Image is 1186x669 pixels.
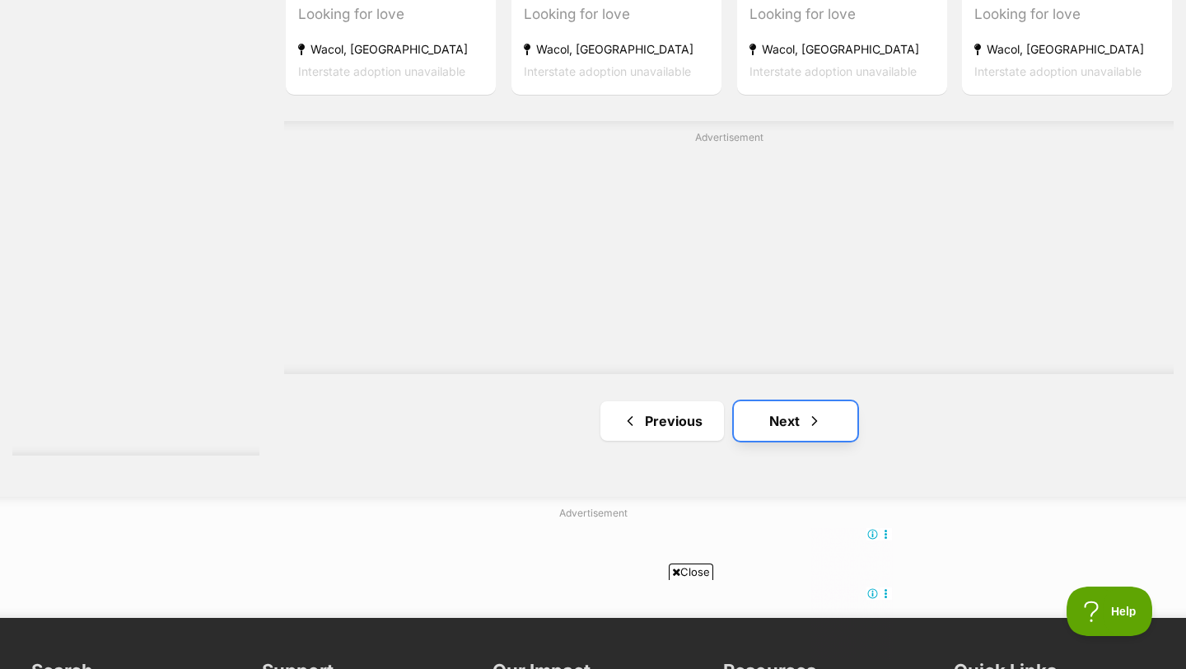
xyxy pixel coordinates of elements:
div: Advertisement [284,121,1174,374]
span: Interstate adoption unavailable [974,64,1142,78]
span: Close [669,564,713,580]
div: Looking for love [974,3,1160,26]
div: Looking for love [298,3,483,26]
strong: Wacol, [GEOGRAPHIC_DATA] [749,38,935,60]
a: Next page [734,401,857,441]
div: Looking for love [524,3,709,26]
strong: Wacol, [GEOGRAPHIC_DATA] [298,38,483,60]
span: Interstate adoption unavailable [749,64,917,78]
a: Previous page [600,401,724,441]
span: Interstate adoption unavailable [524,64,691,78]
span: Interstate adoption unavailable [298,64,465,78]
strong: Wacol, [GEOGRAPHIC_DATA] [524,38,709,60]
iframe: Advertisement [329,152,1128,358]
strong: Wacol, [GEOGRAPHIC_DATA] [974,38,1160,60]
div: Looking for love [749,3,935,26]
iframe: Advertisement [293,587,893,661]
nav: Pagination [284,401,1174,441]
iframe: Help Scout Beacon - Open [1067,587,1153,636]
iframe: Advertisement [293,527,893,601]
